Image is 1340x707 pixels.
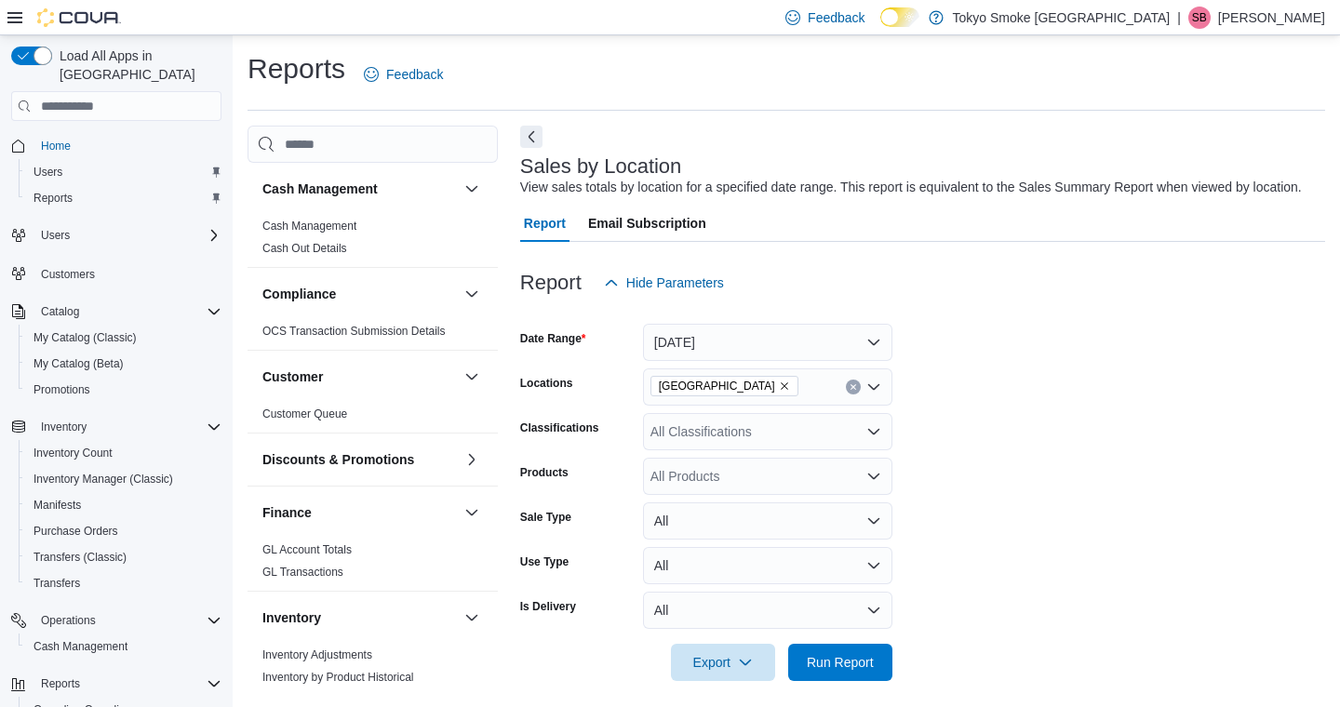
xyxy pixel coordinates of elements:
[41,304,79,319] span: Catalog
[880,7,919,27] input: Dark Mode
[682,644,764,681] span: Export
[19,570,229,596] button: Transfers
[41,267,95,282] span: Customers
[262,608,457,627] button: Inventory
[880,27,881,28] span: Dark Mode
[26,546,221,568] span: Transfers (Classic)
[262,647,372,662] span: Inventory Adjustments
[33,224,221,247] span: Users
[262,407,347,421] span: Customer Queue
[26,520,221,542] span: Purchase Orders
[4,671,229,697] button: Reports
[650,376,798,396] span: Manitoba
[262,608,321,627] h3: Inventory
[461,366,483,388] button: Customer
[643,547,892,584] button: All
[262,285,336,303] h3: Compliance
[248,539,498,591] div: Finance
[26,327,144,349] a: My Catalog (Classic)
[19,325,229,351] button: My Catalog (Classic)
[26,546,134,568] a: Transfers (Classic)
[19,185,229,211] button: Reports
[520,272,582,294] h3: Report
[41,676,80,691] span: Reports
[26,187,80,209] a: Reports
[262,543,352,556] a: GL Account Totals
[33,639,127,654] span: Cash Management
[262,671,414,684] a: Inventory by Product Historical
[33,498,81,513] span: Manifests
[807,653,874,672] span: Run Report
[262,180,378,198] h3: Cash Management
[26,161,70,183] a: Users
[356,56,450,93] a: Feedback
[262,692,379,707] span: Inventory Count Details
[33,576,80,591] span: Transfers
[26,572,87,594] a: Transfers
[1188,7,1211,29] div: Sharla Bugge
[248,403,498,433] div: Customer
[596,264,731,301] button: Hide Parameters
[1177,7,1181,29] p: |
[26,468,221,490] span: Inventory Manager (Classic)
[262,670,414,685] span: Inventory by Product Historical
[33,446,113,460] span: Inventory Count
[643,502,892,540] button: All
[248,320,498,350] div: Compliance
[866,380,881,394] button: Open list of options
[33,524,118,539] span: Purchase Orders
[659,377,775,395] span: [GEOGRAPHIC_DATA]
[41,139,71,153] span: Home
[4,299,229,325] button: Catalog
[52,47,221,84] span: Load All Apps in [GEOGRAPHIC_DATA]
[41,228,70,243] span: Users
[461,448,483,471] button: Discounts & Promotions
[262,180,457,198] button: Cash Management
[262,219,356,233] span: Cash Management
[26,442,120,464] a: Inventory Count
[26,494,88,516] a: Manifests
[262,450,414,469] h3: Discounts & Promotions
[4,607,229,634] button: Operations
[26,494,221,516] span: Manifests
[33,356,124,371] span: My Catalog (Beta)
[33,224,77,247] button: Users
[19,351,229,377] button: My Catalog (Beta)
[1192,7,1207,29] span: SB
[524,205,566,242] span: Report
[520,420,599,435] label: Classifications
[4,132,229,159] button: Home
[262,450,457,469] button: Discounts & Promotions
[779,380,790,392] button: Remove Manitoba from selection in this group
[26,161,221,183] span: Users
[520,126,543,148] button: Next
[33,263,102,286] a: Customers
[520,331,586,346] label: Date Range
[4,414,229,440] button: Inventory
[33,165,62,180] span: Users
[33,300,221,323] span: Catalog
[262,285,457,303] button: Compliance
[248,50,345,87] h1: Reports
[643,592,892,629] button: All
[4,222,229,248] button: Users
[520,155,682,178] h3: Sales by Location
[866,424,881,439] button: Open list of options
[1218,7,1325,29] p: [PERSON_NAME]
[26,327,221,349] span: My Catalog (Classic)
[262,324,446,339] span: OCS Transaction Submission Details
[262,503,312,522] h3: Finance
[26,635,221,658] span: Cash Management
[33,673,221,695] span: Reports
[33,261,221,285] span: Customers
[262,648,372,661] a: Inventory Adjustments
[461,607,483,629] button: Inventory
[671,644,775,681] button: Export
[262,407,347,420] a: Customer Queue
[866,469,881,484] button: Open list of options
[588,205,706,242] span: Email Subscription
[26,353,221,375] span: My Catalog (Beta)
[26,520,126,542] a: Purchase Orders
[33,416,94,438] button: Inventory
[262,325,446,338] a: OCS Transaction Submission Details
